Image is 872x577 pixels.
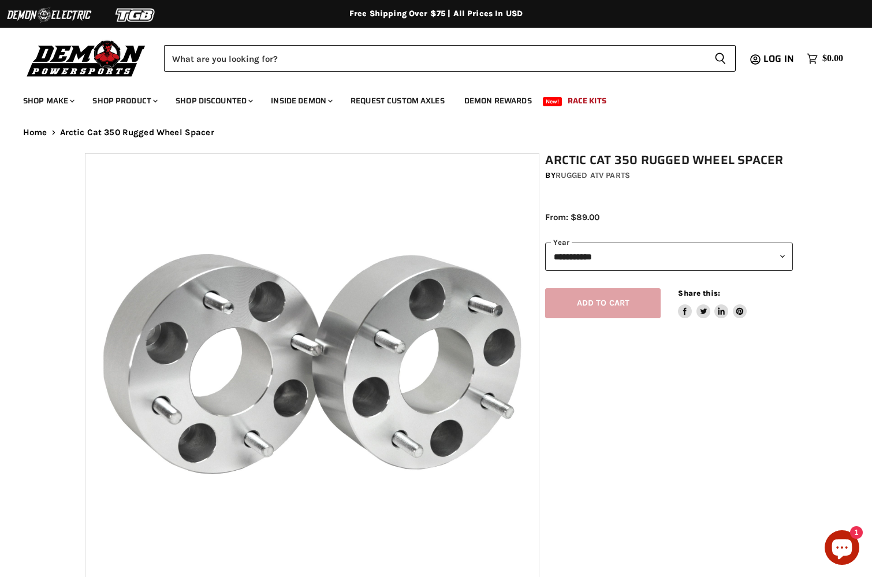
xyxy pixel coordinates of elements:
[543,97,562,106] span: New!
[167,89,260,113] a: Shop Discounted
[23,128,47,137] a: Home
[14,84,840,113] ul: Main menu
[545,169,793,182] div: by
[14,89,81,113] a: Shop Make
[164,45,705,72] input: Search
[705,45,736,72] button: Search
[84,89,165,113] a: Shop Product
[262,89,340,113] a: Inside Demon
[556,170,630,180] a: Rugged ATV Parts
[821,530,863,568] inbox-online-store-chat: Shopify online store chat
[545,212,599,222] span: From: $89.00
[763,51,794,66] span: Log in
[545,243,793,271] select: year
[545,153,793,167] h1: Arctic Cat 350 Rugged Wheel Spacer
[678,289,720,297] span: Share this:
[60,128,214,137] span: Arctic Cat 350 Rugged Wheel Spacer
[758,54,801,64] a: Log in
[23,38,150,79] img: Demon Powersports
[456,89,541,113] a: Demon Rewards
[342,89,453,113] a: Request Custom Axles
[678,288,747,319] aside: Share this:
[801,50,849,67] a: $0.00
[92,4,179,26] img: TGB Logo 2
[6,4,92,26] img: Demon Electric Logo 2
[164,45,736,72] form: Product
[559,89,615,113] a: Race Kits
[822,53,843,64] span: $0.00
